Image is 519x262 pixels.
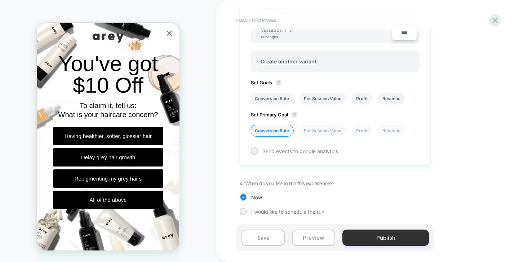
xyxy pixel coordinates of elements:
span: Now [251,194,262,200]
button: Delay grey hair growth [17,125,126,143]
li: Conversion Rate [250,93,294,105]
img: edit [290,28,294,32]
span: Variation 1 [261,27,287,33]
img: Popup image [52,172,114,237]
li: Conversion Rate [250,125,294,137]
span: 4. When do you like to run this experience? [240,180,332,186]
button: ? [276,80,281,85]
button: All of the above [17,168,126,186]
span: Set Goals [251,80,285,85]
button: Having healthier, softer, glossier hair [17,104,126,122]
span: Send events to google analytics [262,148,338,154]
div: Close popup [128,6,137,14]
li: Avg Order Value [411,93,454,105]
p: You've got [22,30,121,52]
button: Save [241,230,285,246]
button: Repigmenting my grey hairs [17,146,126,165]
span: Set Primary Goal [251,112,301,117]
li: Profit [351,125,372,137]
li: Avg Order Value [411,125,454,137]
p: What is your haircare concern? [22,88,121,95]
span: Create another variant [253,53,324,70]
img: Logo [53,7,89,22]
li: Revenue [378,125,405,137]
li: Revenue [378,93,405,105]
img: Popup image [89,25,175,129]
button: < Back to changes [232,14,280,26]
p: $10 Off [36,52,107,73]
div: 4 Changes [261,35,282,39]
button: Open gorgias live chat [4,3,22,21]
button: ? [292,112,297,117]
li: Per Session Value [299,125,346,137]
li: Profit [351,93,372,105]
button: Preview [292,230,335,246]
p: To claim it, tell us: [43,79,100,86]
button: Publish [342,230,429,246]
span: I would like to schedule the run [251,209,324,215]
div: No changes [253,6,289,10]
li: Per Session Value [299,93,346,105]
